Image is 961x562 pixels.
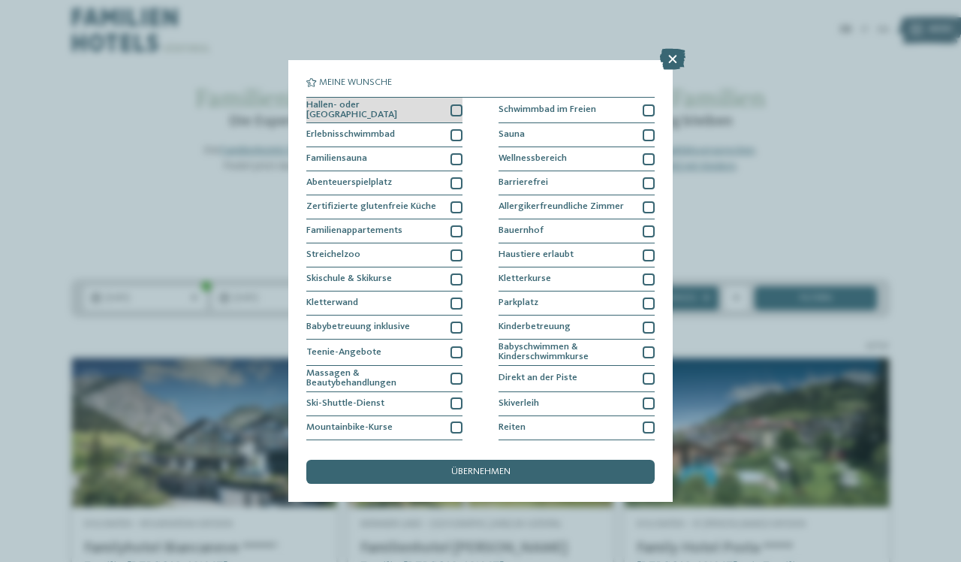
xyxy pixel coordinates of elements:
[306,298,358,308] span: Kletterwand
[306,322,410,332] span: Babybetreuung inklusive
[306,154,367,164] span: Familiensauna
[306,130,395,140] span: Erlebnisschwimmbad
[306,274,392,284] span: Skischule & Skikurse
[306,348,381,358] span: Teenie-Angebote
[306,202,436,212] span: Zertifizierte glutenfreie Küche
[499,298,538,308] span: Parkplatz
[306,369,441,388] span: Massagen & Beautybehandlungen
[306,423,393,433] span: Mountainbike-Kurse
[499,274,551,284] span: Kletterkurse
[499,373,577,383] span: Direkt an der Piste
[306,399,384,409] span: Ski-Shuttle-Dienst
[499,322,571,332] span: Kinderbetreuung
[499,226,544,236] span: Bauernhof
[499,105,596,115] span: Schwimmbad im Freien
[499,130,525,140] span: Sauna
[306,226,402,236] span: Familienappartements
[499,343,634,362] span: Babyschwimmen & Kinderschwimmkurse
[499,202,624,212] span: Allergikerfreundliche Zimmer
[499,423,526,433] span: Reiten
[499,154,567,164] span: Wellnessbereich
[499,178,548,188] span: Barrierefrei
[499,250,574,260] span: Haustiere erlaubt
[306,178,392,188] span: Abenteuerspielplatz
[306,101,441,120] span: Hallen- oder [GEOGRAPHIC_DATA]
[306,250,360,260] span: Streichelzoo
[451,467,511,477] span: übernehmen
[319,78,392,88] span: Meine Wünsche
[499,399,539,409] span: Skiverleih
